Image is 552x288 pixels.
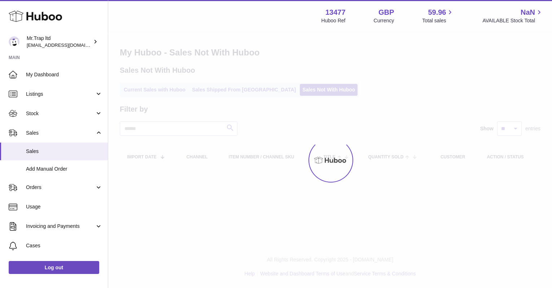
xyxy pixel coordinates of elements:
span: Sales [26,148,102,155]
span: Cases [26,242,102,249]
span: Orders [26,184,95,191]
span: My Dashboard [26,71,102,78]
span: Listings [26,91,95,98]
a: Log out [9,261,99,274]
span: Sales [26,130,95,136]
img: office@grabacz.eu [9,36,19,47]
span: [EMAIL_ADDRESS][DOMAIN_NAME] [27,42,106,48]
span: AVAILABLE Stock Total [482,17,543,24]
span: Invoicing and Payments [26,223,95,230]
span: NaN [521,8,535,17]
span: Total sales [422,17,454,24]
div: Currency [374,17,394,24]
a: NaN AVAILABLE Stock Total [482,8,543,24]
strong: 13477 [325,8,346,17]
span: Usage [26,203,102,210]
span: 59.96 [428,8,446,17]
a: 59.96 Total sales [422,8,454,24]
span: Stock [26,110,95,117]
strong: GBP [378,8,394,17]
div: Huboo Ref [321,17,346,24]
span: Add Manual Order [26,166,102,172]
div: Mr.Trap ltd [27,35,92,49]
